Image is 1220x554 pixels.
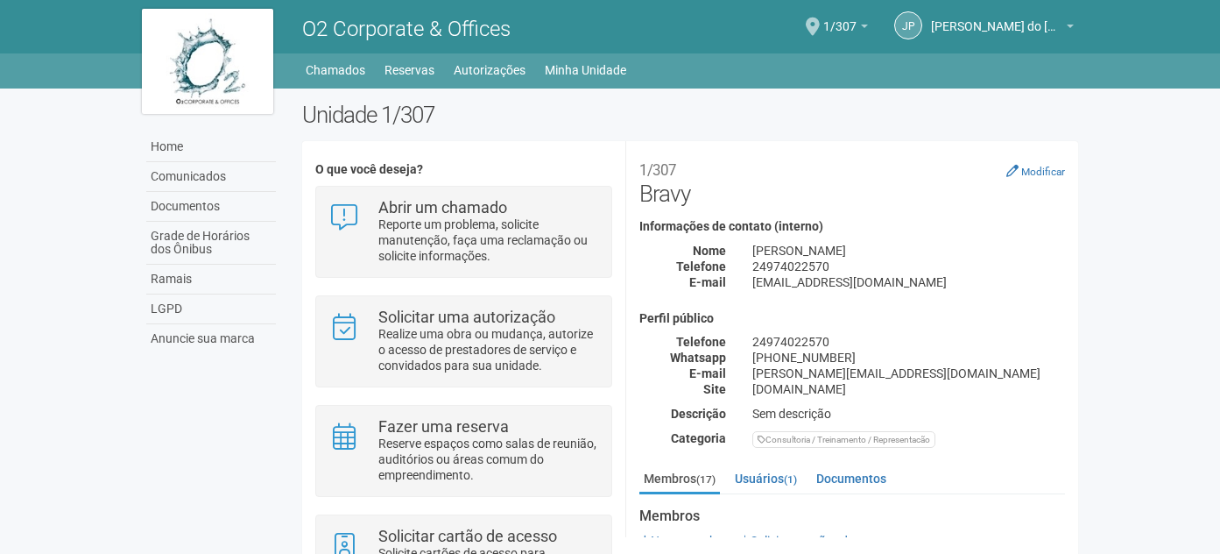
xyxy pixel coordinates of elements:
span: 1/307 [823,3,857,33]
div: Sem descrição [739,406,1078,422]
h4: Informações de contato (interno) [639,220,1065,233]
div: Consultoria / Treinamento / Representacão [752,431,935,448]
a: [PERSON_NAME] do [PERSON_NAME] [931,22,1074,36]
div: [DOMAIN_NAME] [739,381,1078,397]
div: 24974022570 [739,334,1078,350]
a: Minha Unidade [545,58,626,82]
a: Membros(17) [639,465,720,494]
strong: Solicitar uma autorização [378,308,555,326]
h2: Bravy [639,154,1065,207]
h2: Unidade 1/307 [302,102,1079,128]
a: Anuncie sua marca [146,324,276,353]
p: Reserve espaços como salas de reunião, auditórios ou áreas comum do empreendimento. [378,436,598,483]
small: Modificar [1021,166,1065,178]
a: Chamados [306,58,365,82]
strong: Membros [639,508,1065,524]
div: [EMAIL_ADDRESS][DOMAIN_NAME] [739,274,1078,290]
p: Realize uma obra ou mudança, autorize o acesso de prestadores de serviço e convidados para sua un... [378,326,598,373]
strong: Descrição [671,407,726,421]
a: Solicitar cartões de acesso [739,534,895,548]
p: Reporte um problema, solicite manutenção, faça uma reclamação ou solicite informações. [378,217,598,264]
a: Comunicados [146,162,276,192]
a: Novo membro [639,534,728,548]
strong: Categoria [671,431,726,445]
a: Reservas [384,58,434,82]
a: LGPD [146,295,276,324]
strong: Abrir um chamado [378,198,507,217]
div: 24974022570 [739,259,1078,274]
strong: Nome [693,244,726,258]
small: (17) [696,473,716,486]
strong: Telefone [676,259,726,273]
a: Documentos [146,192,276,222]
strong: Whatsapp [670,351,726,365]
a: JP [894,11,922,39]
strong: Telefone [676,335,726,349]
strong: Fazer uma reserva [378,417,509,436]
div: [PHONE_NUMBER] [739,350,1078,366]
h4: Perfil público [639,312,1065,325]
span: O2 Corporate & Offices [302,17,511,41]
a: Home [146,132,276,162]
a: Abrir um chamado Reporte um problema, solicite manutenção, faça uma reclamação ou solicite inform... [329,200,598,264]
a: Documentos [812,465,891,492]
strong: E-mail [689,366,726,380]
span: João Pedro do Nascimento [931,3,1062,33]
small: 1/307 [639,161,676,179]
a: Fazer uma reserva Reserve espaços como salas de reunião, auditórios ou áreas comum do empreendime... [329,419,598,483]
a: Autorizações [454,58,525,82]
a: Usuários(1) [730,465,801,492]
a: Solicitar uma autorização Realize uma obra ou mudança, autorize o acesso de prestadores de serviç... [329,309,598,373]
strong: Solicitar cartão de acesso [378,527,557,545]
small: (1) [784,473,797,486]
strong: E-mail [689,275,726,289]
img: logo.jpg [142,9,273,114]
div: [PERSON_NAME][EMAIL_ADDRESS][DOMAIN_NAME] [739,366,1078,381]
a: Ramais [146,265,276,295]
a: Grade de Horários dos Ônibus [146,222,276,265]
strong: Site [703,382,726,396]
a: Modificar [1006,164,1065,178]
h4: O que você deseja? [315,163,612,176]
div: [PERSON_NAME] [739,243,1078,259]
a: 1/307 [823,22,868,36]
